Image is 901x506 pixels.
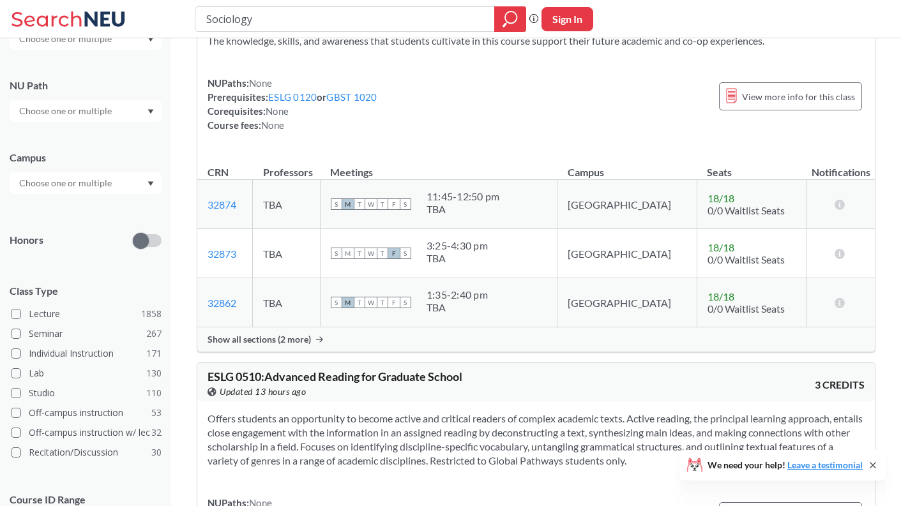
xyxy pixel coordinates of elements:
[197,327,875,352] div: Show all sections (2 more)
[10,28,162,50] div: Dropdown arrow
[249,77,272,89] span: None
[10,233,43,248] p: Honors
[708,302,785,315] span: 0/0 Waitlist Seats
[220,385,306,399] span: Updated 13 hours ago
[388,248,400,259] span: F
[151,445,162,459] span: 30
[427,301,488,314] div: TBA
[148,181,154,186] svg: Dropdown arrow
[11,405,162,421] label: Off-campus instruction
[148,109,154,114] svg: Dropdown arrow
[377,198,388,210] span: T
[10,78,162,93] div: NU Path
[268,91,317,103] a: ESLG 0120
[494,6,526,32] div: magnifying glass
[365,297,377,308] span: W
[13,31,120,47] input: Choose one or multiple
[708,204,785,216] span: 0/0 Waitlist Seats
[253,153,320,180] th: Professors
[11,385,162,401] label: Studio
[503,10,518,28] svg: magnifying glass
[427,252,488,265] div: TBA
[697,153,807,180] th: Seats
[427,190,500,203] div: 11:45 - 12:50 pm
[146,346,162,361] span: 171
[742,89,855,105] span: View more info for this class
[365,198,377,210] span: W
[708,461,863,470] span: We need your help!
[388,297,400,308] span: F
[208,76,377,132] div: NUPaths: Prerequisites: or Corequisites: Course fees:
[541,7,593,31] button: Sign In
[253,278,320,327] td: TBA
[400,297,411,308] span: S
[427,203,500,216] div: TBA
[326,91,377,103] a: GBST 1020
[10,151,162,165] div: Campus
[815,378,865,392] span: 3 CREDITS
[354,248,365,259] span: T
[253,180,320,229] td: TBA
[146,366,162,380] span: 130
[208,297,236,309] a: 32862
[208,165,229,179] div: CRN
[11,325,162,342] label: Seminar
[151,406,162,420] span: 53
[208,198,236,211] a: 32874
[261,119,284,131] span: None
[400,198,411,210] span: S
[342,297,354,308] span: M
[331,297,342,308] span: S
[146,386,162,400] span: 110
[331,248,342,259] span: S
[787,459,863,470] a: Leave a testimonial
[320,153,557,180] th: Meetings
[557,278,697,327] td: [GEOGRAPHIC_DATA]
[151,426,162,440] span: 32
[11,345,162,362] label: Individual Instruction
[388,198,400,210] span: F
[11,365,162,382] label: Lab
[208,412,865,468] section: Offers students an opportunity to become active and critical readers of complex academic texts. A...
[331,198,342,210] span: S
[708,253,785,265] span: 0/0 Waitlist Seats
[354,297,365,308] span: T
[557,153,697,180] th: Campus
[427,288,488,301] div: 1:35 - 2:40 pm
[141,307,162,321] span: 1858
[11,424,162,441] label: Off-campus instruction w/ lec
[13,103,120,119] input: Choose one or multiple
[708,241,734,253] span: 18 / 18
[342,198,354,210] span: M
[807,153,875,180] th: Notifications
[10,172,162,194] div: Dropdown arrow
[208,334,311,345] span: Show all sections (2 more)
[354,198,365,210] span: T
[11,306,162,322] label: Lecture
[208,248,236,260] a: 32873
[557,229,697,278] td: [GEOGRAPHIC_DATA]
[11,444,162,461] label: Recitation/Discussion
[148,37,154,42] svg: Dropdown arrow
[146,327,162,341] span: 267
[427,239,488,252] div: 3:25 - 4:30 pm
[13,175,120,191] input: Choose one or multiple
[708,290,734,302] span: 18 / 18
[342,248,354,259] span: M
[253,229,320,278] td: TBA
[208,369,462,383] span: ESLG 0510 : Advanced Reading for Graduate School
[266,105,289,117] span: None
[557,180,697,229] td: [GEOGRAPHIC_DATA]
[10,100,162,122] div: Dropdown arrow
[708,192,734,204] span: 18 / 18
[365,248,377,259] span: W
[377,297,388,308] span: T
[205,8,485,30] input: Class, professor, course number, "phrase"
[377,248,388,259] span: T
[400,248,411,259] span: S
[10,284,162,298] span: Class Type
